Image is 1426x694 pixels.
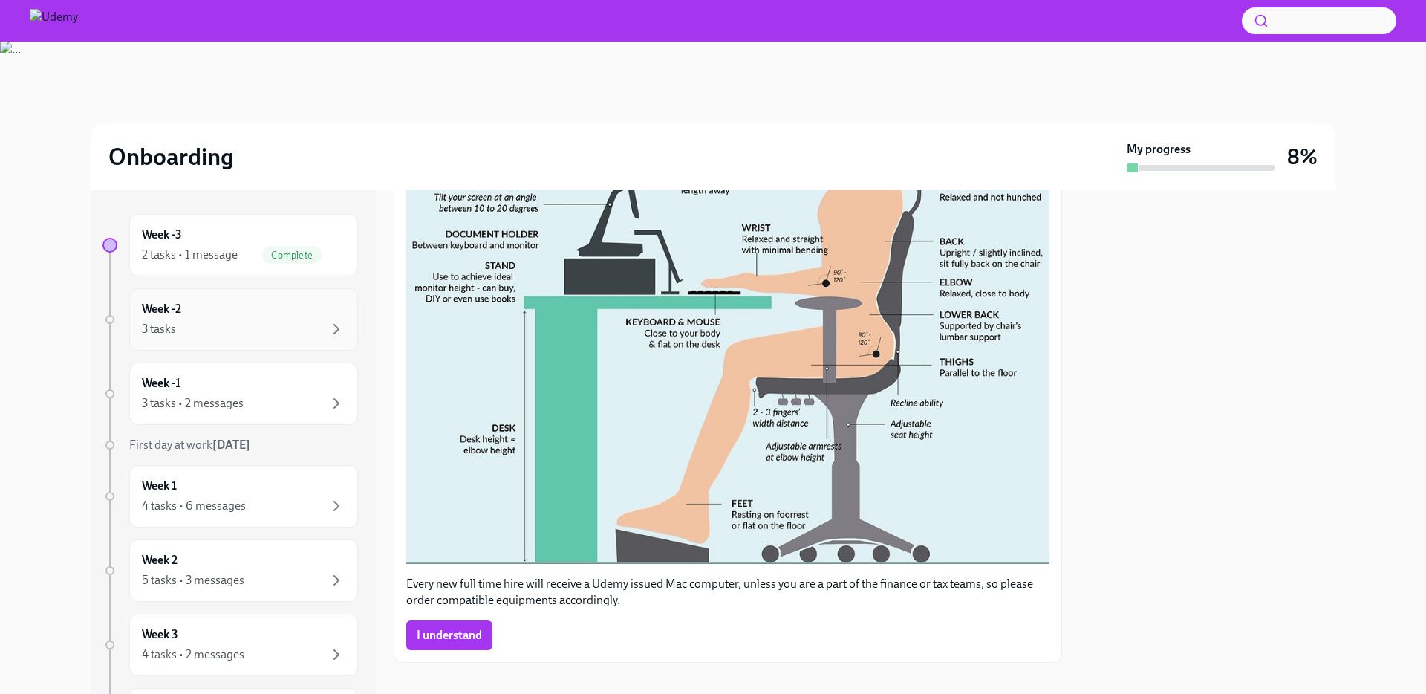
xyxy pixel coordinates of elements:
[142,646,244,663] div: 4 tasks • 2 messages
[30,9,78,33] img: Udemy
[102,614,358,676] a: Week 34 tasks • 2 messages
[102,214,358,276] a: Week -32 tasks • 1 messageComplete
[102,363,358,425] a: Week -13 tasks • 2 messages
[142,301,181,317] h6: Week -2
[102,539,358,602] a: Week 25 tasks • 3 messages
[1127,141,1191,158] strong: My progress
[142,498,246,514] div: 4 tasks • 6 messages
[129,438,250,452] span: First day at work
[142,227,182,243] h6: Week -3
[142,375,180,392] h6: Week -1
[142,626,178,643] h6: Week 3
[212,438,250,452] strong: [DATE]
[142,572,244,588] div: 5 tasks • 3 messages
[102,465,358,528] a: Week 14 tasks • 6 messages
[108,142,234,172] h2: Onboarding
[102,437,358,453] a: First day at work[DATE]
[406,576,1049,609] p: Every new full time hire will receive a Udemy issued Mac computer, unless you are a part of the f...
[417,628,482,643] span: I understand
[142,247,238,263] div: 2 tasks • 1 message
[406,620,492,650] button: I understand
[102,288,358,351] a: Week -23 tasks
[142,395,244,412] div: 3 tasks • 2 messages
[142,321,176,337] div: 3 tasks
[1287,143,1318,170] h3: 8%
[262,250,322,261] span: Complete
[142,478,177,494] h6: Week 1
[142,552,178,568] h6: Week 2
